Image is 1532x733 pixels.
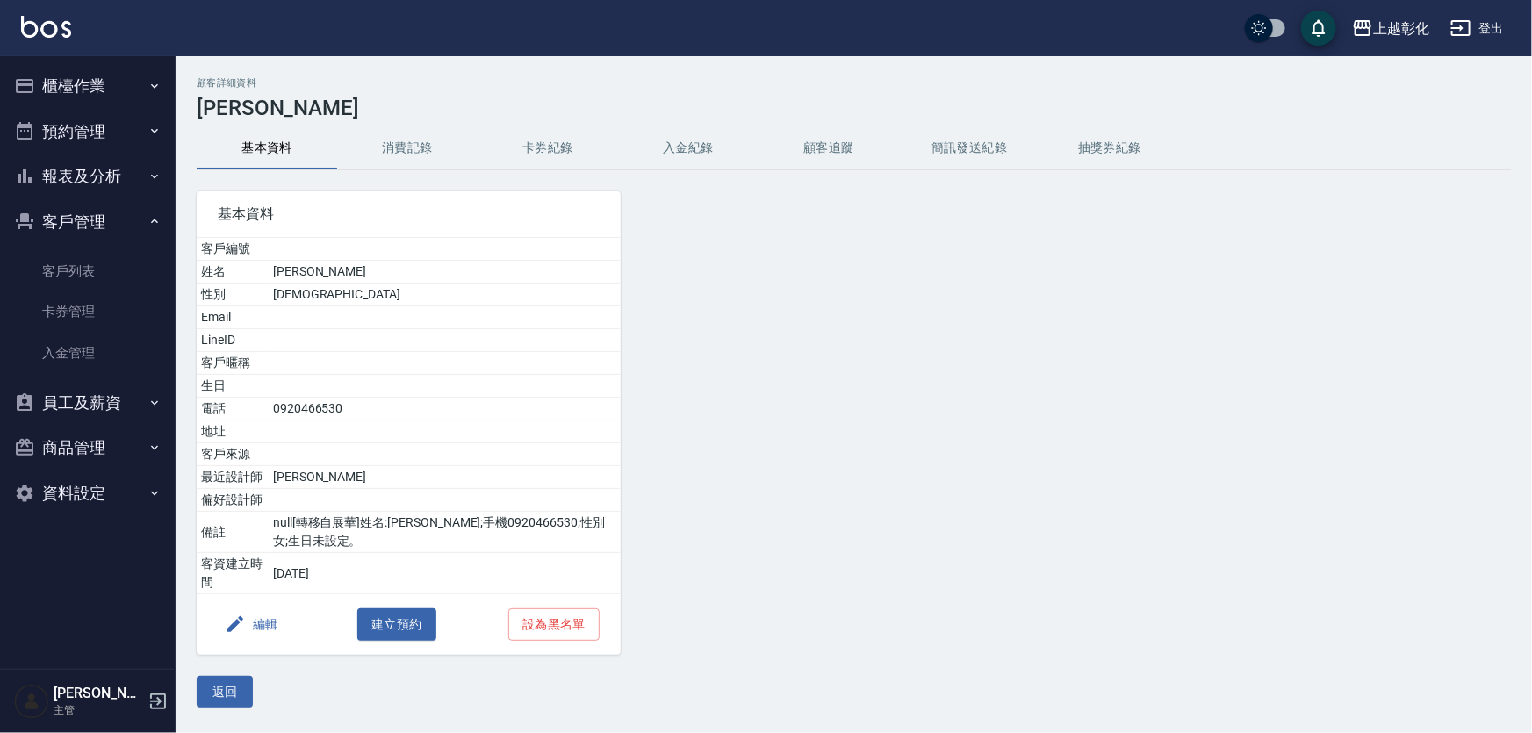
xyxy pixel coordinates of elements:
[337,127,478,169] button: 消費記錄
[197,420,269,443] td: 地址
[21,16,71,38] img: Logo
[7,333,169,373] a: 入金管理
[197,261,269,284] td: 姓名
[218,205,600,223] span: 基本資料
[197,284,269,306] td: 性別
[7,380,169,426] button: 員工及薪資
[1443,12,1511,45] button: 登出
[7,199,169,245] button: 客戶管理
[7,109,169,155] button: 預約管理
[7,425,169,471] button: 商品管理
[197,329,269,352] td: LineID
[269,466,621,489] td: [PERSON_NAME]
[7,291,169,332] a: 卡券管理
[269,284,621,306] td: [DEMOGRAPHIC_DATA]
[618,127,759,169] button: 入金紀錄
[197,553,269,594] td: 客資建立時間
[197,238,269,261] td: 客戶編號
[197,466,269,489] td: 最近設計師
[14,684,49,719] img: Person
[508,608,600,641] button: 設為黑名單
[54,685,143,702] h5: [PERSON_NAME]
[759,127,899,169] button: 顧客追蹤
[197,489,269,512] td: 偏好設計師
[197,306,269,329] td: Email
[54,702,143,718] p: 主管
[1301,11,1336,46] button: save
[218,608,285,641] button: 編輯
[197,398,269,420] td: 電話
[197,352,269,375] td: 客戶暱稱
[7,63,169,109] button: 櫃檯作業
[7,251,169,291] a: 客戶列表
[269,398,621,420] td: 0920466530
[197,375,269,398] td: 生日
[197,676,253,708] button: 返回
[7,471,169,516] button: 資料設定
[7,154,169,199] button: 報表及分析
[197,512,269,553] td: 備註
[197,127,337,169] button: 基本資料
[357,608,436,641] button: 建立預約
[1373,18,1429,40] div: 上越彰化
[269,553,621,594] td: [DATE]
[269,261,621,284] td: [PERSON_NAME]
[197,77,1511,89] h2: 顧客詳細資料
[269,512,621,553] td: null[轉移自展華]姓名:[PERSON_NAME];手機0920466530;性別女;生日未設定。
[1039,127,1180,169] button: 抽獎券紀錄
[899,127,1039,169] button: 簡訊發送紀錄
[197,96,1511,120] h3: [PERSON_NAME]
[1345,11,1436,47] button: 上越彰化
[478,127,618,169] button: 卡券紀錄
[197,443,269,466] td: 客戶來源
